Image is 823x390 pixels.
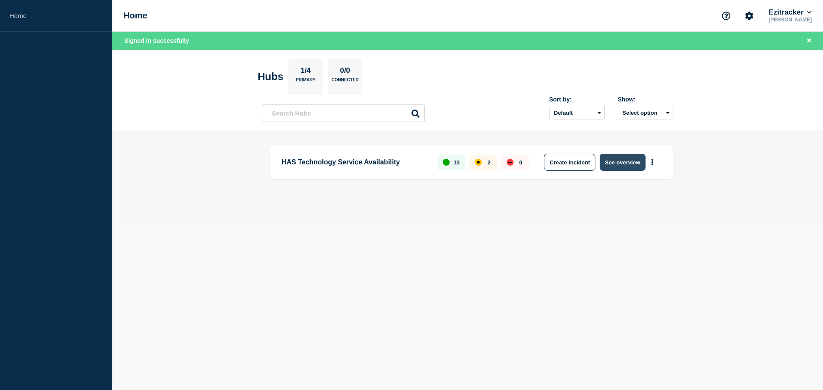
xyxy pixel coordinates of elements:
[740,7,758,25] button: Account settings
[475,159,482,166] div: affected
[258,71,283,83] h2: Hubs
[487,159,490,166] p: 2
[297,66,314,77] p: 1/4
[454,159,460,166] p: 13
[804,36,814,46] button: Close banner
[337,66,354,77] p: 0/0
[717,7,735,25] button: Support
[443,159,450,166] div: up
[767,8,813,17] button: Ezitracker
[507,159,514,166] div: down
[519,159,522,166] p: 0
[767,17,814,23] p: [PERSON_NAME]
[282,154,428,171] p: HAS Technology Service Availability
[262,104,425,122] input: Search Hubs
[123,11,147,21] h1: Home
[544,154,595,171] button: Create incident
[549,106,605,119] select: Sort by
[647,155,658,170] button: More actions
[549,96,605,103] div: Sort by:
[618,106,673,119] button: Select option
[124,37,189,44] span: Signed in successfully
[600,154,645,171] button: See overview
[618,96,673,103] div: Show:
[331,77,358,86] p: Connected
[296,77,315,86] p: Primary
